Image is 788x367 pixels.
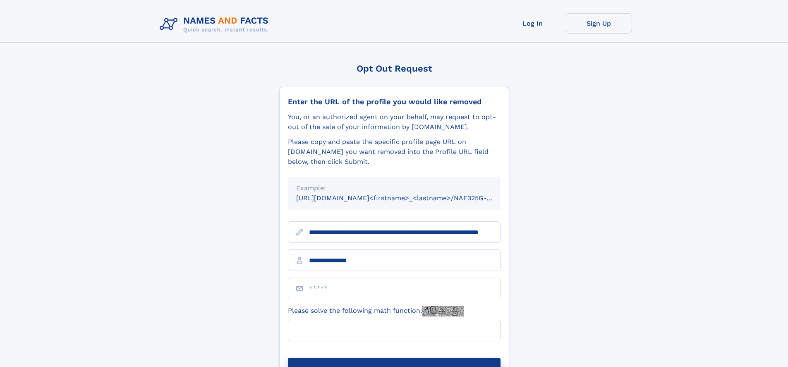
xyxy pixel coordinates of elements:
div: Opt Out Request [279,63,509,74]
small: [URL][DOMAIN_NAME]<firstname>_<lastname>/NAF325G-xxxxxxxx [296,194,516,202]
img: Logo Names and Facts [156,13,275,36]
a: Sign Up [566,13,632,34]
a: Log In [500,13,566,34]
div: Example: [296,183,492,193]
label: Please solve the following math function: [288,306,464,317]
div: Please copy and paste the specific profile page URL on [DOMAIN_NAME] you want removed into the Pr... [288,137,501,167]
div: You, or an authorized agent on your behalf, may request to opt-out of the sale of your informatio... [288,112,501,132]
div: Enter the URL of the profile you would like removed [288,97,501,106]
